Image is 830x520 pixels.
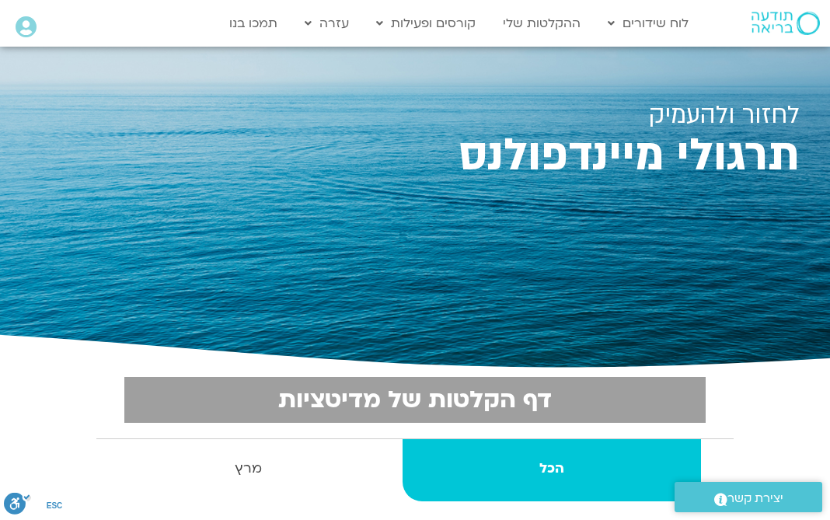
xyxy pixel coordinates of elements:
h2: דף הקלטות של מדיטציות [134,386,696,414]
a: ההקלטות שלי [495,9,588,38]
h2: לחזור ולהעמיק [30,101,800,129]
a: יצירת קשר [675,482,822,512]
h2: תרגולי מיינדפולנס [30,135,800,176]
a: מרץ [98,439,399,501]
strong: הכל [403,457,702,480]
strong: מרץ [98,457,399,480]
img: תודעה בריאה [752,12,820,35]
a: תמכו בנו [221,9,285,38]
span: יצירת קשר [727,488,783,509]
a: קורסים ופעילות [368,9,483,38]
a: עזרה [297,9,357,38]
a: לוח שידורים [600,9,696,38]
a: הכל [403,439,702,501]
